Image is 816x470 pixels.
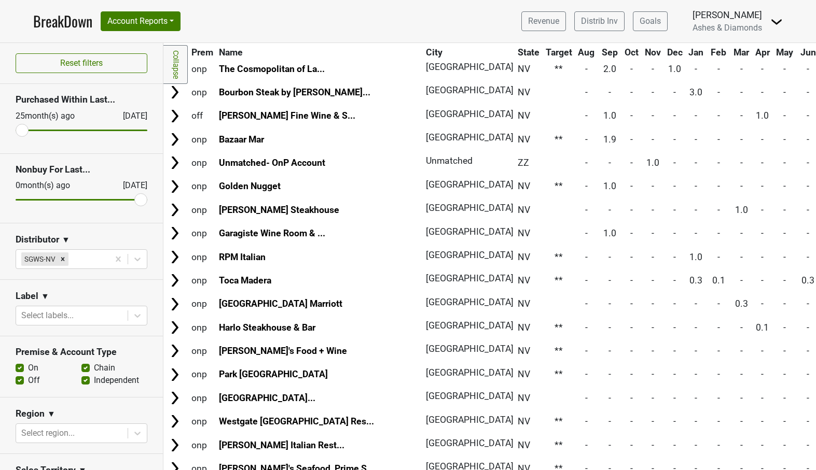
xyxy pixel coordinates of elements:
[707,43,730,62] th: Feb: activate to sort column ascending
[608,298,611,309] span: -
[189,105,216,127] td: off
[652,346,654,356] span: -
[652,322,654,333] span: -
[191,47,213,58] span: Prem
[770,16,783,28] img: Dropdown Menu
[673,369,676,379] span: -
[16,53,147,73] button: Reset filters
[717,322,720,333] span: -
[114,179,147,192] div: [DATE]
[28,362,38,374] label: On
[518,134,530,145] span: NV
[585,181,588,191] span: -
[630,346,633,356] span: -
[163,45,188,84] a: Collapse
[167,179,183,194] img: Arrow right
[712,275,725,286] span: 0.1
[114,110,147,122] div: [DATE]
[717,205,720,215] span: -
[689,275,702,286] span: 0.3
[603,110,616,121] span: 1.0
[783,228,786,238] span: -
[686,43,706,62] th: Jan: activate to sort column ascending
[753,43,772,62] th: Apr: activate to sort column ascending
[695,322,697,333] span: -
[807,181,809,191] span: -
[652,134,654,145] span: -
[426,367,514,378] span: [GEOGRAPHIC_DATA]
[16,110,98,122] div: 25 month(s) ago
[585,346,588,356] span: -
[167,390,183,406] img: Arrow right
[585,87,588,97] span: -
[608,252,611,262] span: -
[717,298,720,309] span: -
[783,87,786,97] span: -
[642,43,663,62] th: Nov: activate to sort column ascending
[717,393,720,403] span: -
[426,297,514,307] span: [GEOGRAPHIC_DATA]
[167,367,183,382] img: Arrow right
[543,43,575,62] th: Target: activate to sort column ascending
[423,43,509,62] th: City: activate to sort column ascending
[717,64,720,74] span: -
[426,250,514,260] span: [GEOGRAPHIC_DATA]
[16,347,147,358] h3: Premise & Account Type
[167,414,183,429] img: Arrow right
[807,393,809,403] span: -
[693,23,762,33] span: Ashes & Diamonds
[585,252,588,262] span: -
[426,226,514,237] span: [GEOGRAPHIC_DATA]
[189,58,216,80] td: onp
[16,179,98,192] div: 0 month(s) ago
[518,369,530,379] span: NV
[16,94,147,105] h3: Purchased Within Last...
[807,205,809,215] span: -
[426,109,514,119] span: [GEOGRAPHIC_DATA]
[574,11,625,31] a: Distrib Inv
[673,346,676,356] span: -
[717,252,720,262] span: -
[608,322,611,333] span: -
[219,87,370,97] a: Bourbon Steak by [PERSON_NAME]...
[426,155,473,166] span: Unmatched
[695,228,697,238] span: -
[219,275,271,286] a: Toca Madera
[585,228,588,238] span: -
[585,158,588,168] span: -
[652,393,654,403] span: -
[783,346,786,356] span: -
[665,43,685,62] th: Dec: activate to sort column ascending
[740,134,743,145] span: -
[518,416,530,426] span: NV
[717,158,720,168] span: -
[761,393,764,403] span: -
[189,152,216,174] td: onp
[630,416,633,426] span: -
[598,43,621,62] th: Sep: activate to sort column ascending
[518,228,530,238] span: NV
[735,205,748,215] span: 1.0
[189,293,216,315] td: onp
[16,164,147,175] h3: Nonbuy For Last...
[761,158,764,168] span: -
[167,437,183,453] img: Arrow right
[518,87,530,97] span: NV
[717,181,720,191] span: -
[426,203,514,213] span: [GEOGRAPHIC_DATA]
[740,275,743,286] span: -
[219,416,374,426] a: Westgate [GEOGRAPHIC_DATA] Res...
[630,322,633,333] span: -
[652,369,654,379] span: -
[585,369,588,379] span: -
[673,252,676,262] span: -
[630,252,633,262] span: -
[167,155,183,170] img: Arrow right
[807,134,809,145] span: -
[689,252,702,262] span: 1.0
[695,64,697,74] span: -
[167,343,183,359] img: Arrow right
[608,275,611,286] span: -
[518,346,530,356] span: NV
[695,181,697,191] span: -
